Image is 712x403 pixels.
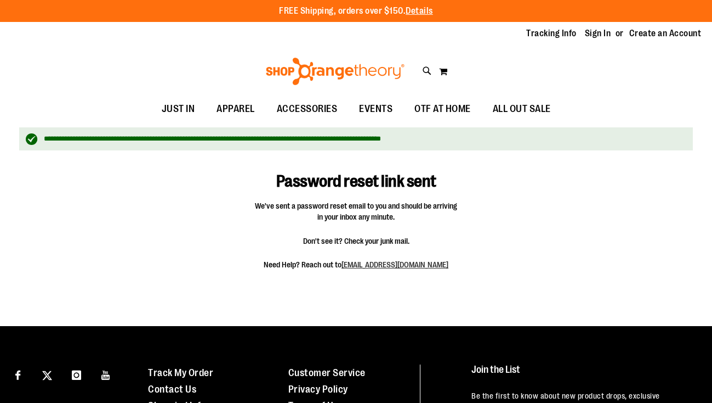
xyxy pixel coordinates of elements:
a: Visit our Youtube page [96,365,116,384]
span: We've sent a password reset email to you and should be arriving in your inbox any minute. [255,200,458,222]
a: Visit our X page [38,365,57,384]
a: Tracking Info [526,27,577,40]
a: Customer Service [288,367,366,378]
a: Privacy Policy [288,384,348,395]
a: Visit our Instagram page [67,365,86,384]
span: ACCESSORIES [277,97,338,121]
a: [EMAIL_ADDRESS][DOMAIN_NAME] [341,260,448,269]
span: Need Help? Reach out to [255,259,458,270]
h4: Join the List [471,365,692,385]
a: Details [406,6,433,16]
a: Track My Order [148,367,213,378]
a: Visit our Facebook page [8,365,27,384]
span: JUST IN [162,97,195,121]
img: Shop Orangetheory [264,58,406,85]
span: OTF AT HOME [414,97,471,121]
h1: Password reset link sent [228,156,484,191]
span: Don't see it? Check your junk mail. [255,236,458,247]
span: EVENTS [359,97,392,121]
a: Contact Us [148,384,196,395]
span: ALL OUT SALE [493,97,551,121]
span: APPAREL [217,97,255,121]
a: Sign In [585,27,611,40]
p: FREE Shipping, orders over $150. [279,5,433,18]
a: Create an Account [629,27,702,40]
img: Twitter [42,371,52,380]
